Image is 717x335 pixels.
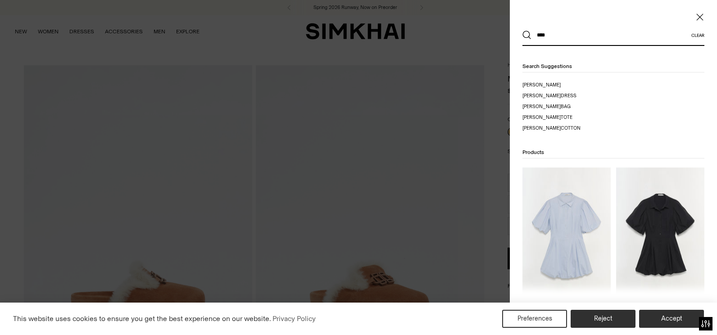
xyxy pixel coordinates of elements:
[522,63,572,69] span: Search suggestions
[522,125,611,132] a: cleo cotton
[522,93,561,99] mark: [PERSON_NAME]
[522,167,611,300] img: Cleo Cotton Mini Dress
[271,312,317,326] a: Privacy Policy (opens in a new tab)
[522,31,531,40] button: Search
[561,114,572,120] span: tote
[522,167,611,323] a: Cleo Cotton Mini Dress
[522,114,561,120] mark: [PERSON_NAME]
[522,81,611,89] a: cleo
[522,82,561,88] mark: [PERSON_NAME]
[522,104,561,109] mark: [PERSON_NAME]
[561,104,571,109] span: bag
[571,310,635,328] button: Reject
[561,125,581,131] span: cotton
[522,114,611,121] a: cleo tote
[561,93,576,99] span: dress
[691,33,704,38] button: Clear
[522,125,561,131] mark: [PERSON_NAME]
[502,310,567,328] button: Preferences
[13,314,271,323] span: This website uses cookies to ensure you get the best experience on our website.
[522,149,544,155] span: Products
[616,167,704,323] a: Signature Cleo Dress
[522,92,611,100] a: cleo dress
[531,25,691,45] input: What are you looking for?
[522,103,611,110] a: cleo bag
[695,13,704,22] button: Close
[616,167,704,300] img: Signature Cleo Dress
[639,310,704,328] button: Accept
